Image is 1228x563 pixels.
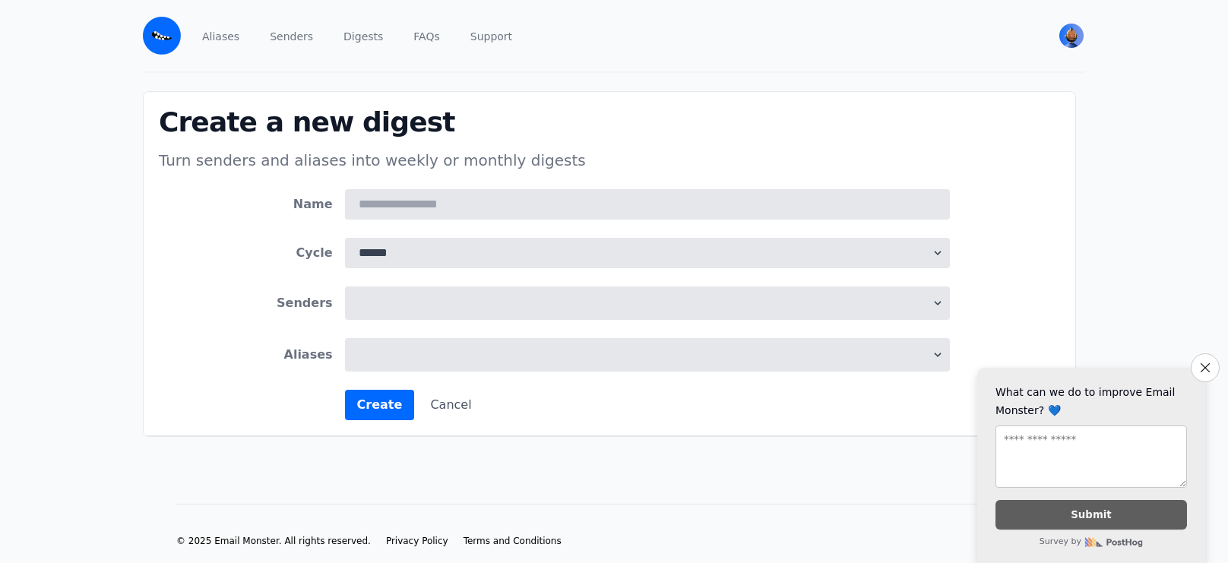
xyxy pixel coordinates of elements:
[269,244,345,262] label: Cycle
[159,150,1060,171] p: Turn senders and aliases into weekly or monthly digests
[269,294,345,312] label: Senders
[418,391,483,418] a: Cancel
[269,346,345,364] label: Aliases
[143,17,181,55] img: Email Monster
[1059,24,1084,48] img: Andre's Avatar
[159,107,1060,138] h1: Create a new digest
[1058,22,1085,49] button: User menu
[386,536,448,546] span: Privacy Policy
[464,535,562,547] a: Terms and Conditions
[464,536,562,546] span: Terms and Conditions
[269,195,345,213] label: Name
[345,390,415,420] button: Create
[362,350,372,364] textarea: Search
[386,535,448,547] a: Privacy Policy
[176,535,371,547] li: © 2025 Email Monster. All rights reserved.
[362,299,372,312] textarea: Search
